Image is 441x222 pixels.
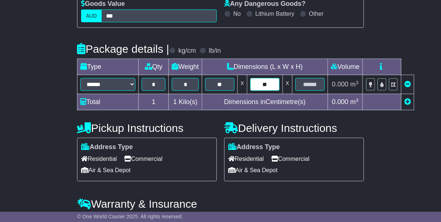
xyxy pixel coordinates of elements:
[350,98,359,106] span: m
[77,94,139,110] td: Total
[81,153,117,164] span: Residential
[139,94,169,110] td: 1
[332,98,349,106] span: 0.000
[77,59,139,75] td: Type
[81,164,131,176] span: Air & Sea Depot
[228,153,264,164] span: Residential
[224,122,364,134] h4: Delivery Instructions
[228,164,278,176] span: Air & Sea Depot
[169,94,202,110] td: Kilo(s)
[169,59,202,75] td: Weight
[77,43,169,55] h4: Package details |
[81,10,102,22] label: AUD
[228,143,280,151] label: Address Type
[81,143,133,151] label: Address Type
[350,81,359,88] span: m
[173,98,177,106] span: 1
[124,153,162,164] span: Commercial
[77,214,183,219] span: © One World Courier 2025. All rights reserved.
[202,94,328,110] td: Dimensions in Centimetre(s)
[202,59,328,75] td: Dimensions (L x W x H)
[328,59,363,75] td: Volume
[404,98,411,106] a: Add new item
[77,122,217,134] h4: Pickup Instructions
[283,75,292,94] td: x
[271,153,309,164] span: Commercial
[404,81,411,88] a: Remove this item
[209,47,221,55] label: lb/in
[238,75,247,94] td: x
[356,80,359,85] sup: 3
[233,10,241,17] label: No
[356,97,359,103] sup: 3
[309,10,324,17] label: Other
[139,59,169,75] td: Qty
[332,81,349,88] span: 0.000
[255,10,295,17] label: Lithium Battery
[77,198,364,210] h4: Warranty & Insurance
[178,47,196,55] label: kg/cm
